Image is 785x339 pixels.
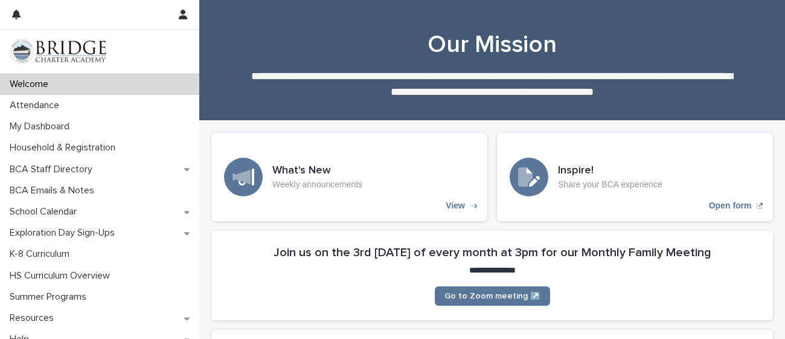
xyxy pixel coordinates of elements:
[446,201,465,211] p: View
[435,286,550,306] a: Go to Zoom meeting ↗️
[5,291,96,303] p: Summer Programs
[5,142,125,153] p: Household & Registration
[211,133,487,221] a: View
[558,179,662,190] p: Share your BCA experience
[558,164,662,178] h3: Inspire!
[272,179,362,190] p: Weekly announcements
[5,206,86,218] p: School Calendar
[5,227,124,239] p: Exploration Day Sign-Ups
[5,121,79,132] p: My Dashboard
[497,133,773,221] a: Open form
[5,164,102,175] p: BCA Staff Directory
[709,201,752,211] p: Open form
[5,100,69,111] p: Attendance
[444,292,540,300] span: Go to Zoom meeting ↗️
[5,79,58,90] p: Welcome
[274,245,711,260] h2: Join us on the 3rd [DATE] of every month at 3pm for our Monthly Family Meeting
[272,164,362,178] h3: What's New
[211,30,773,59] h1: Our Mission
[5,270,120,282] p: HS Curriculum Overview
[5,312,63,324] p: Resources
[10,39,106,63] img: V1C1m3IdTEidaUdm9Hs0
[5,185,104,196] p: BCA Emails & Notes
[5,248,79,260] p: K-8 Curriculum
